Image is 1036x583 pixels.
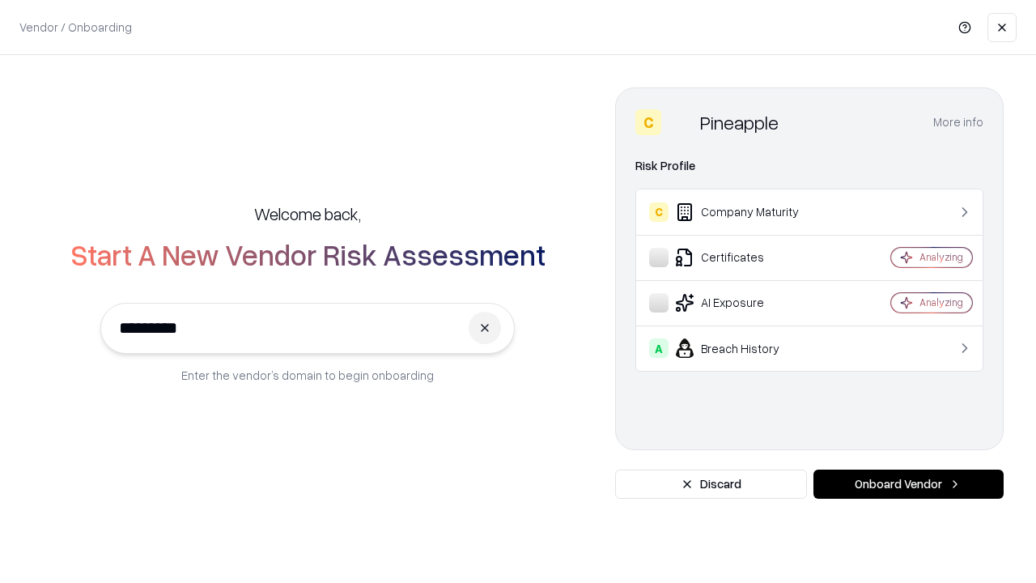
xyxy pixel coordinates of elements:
div: Pineapple [700,109,779,135]
div: Certificates [649,248,843,267]
div: Analyzing [919,250,963,264]
button: More info [933,108,983,137]
h2: Start A New Vendor Risk Assessment [70,238,546,270]
p: Vendor / Onboarding [19,19,132,36]
div: Company Maturity [649,202,843,222]
div: A [649,338,669,358]
p: Enter the vendor’s domain to begin onboarding [181,367,434,384]
div: C [649,202,669,222]
div: C [635,109,661,135]
div: Analyzing [919,296,963,309]
div: Risk Profile [635,156,983,176]
div: AI Exposure [649,293,843,313]
button: Onboard Vendor [813,470,1004,499]
h5: Welcome back, [254,202,361,225]
div: Breach History [649,338,843,358]
button: Discard [615,470,807,499]
img: Pineapple [668,109,694,135]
